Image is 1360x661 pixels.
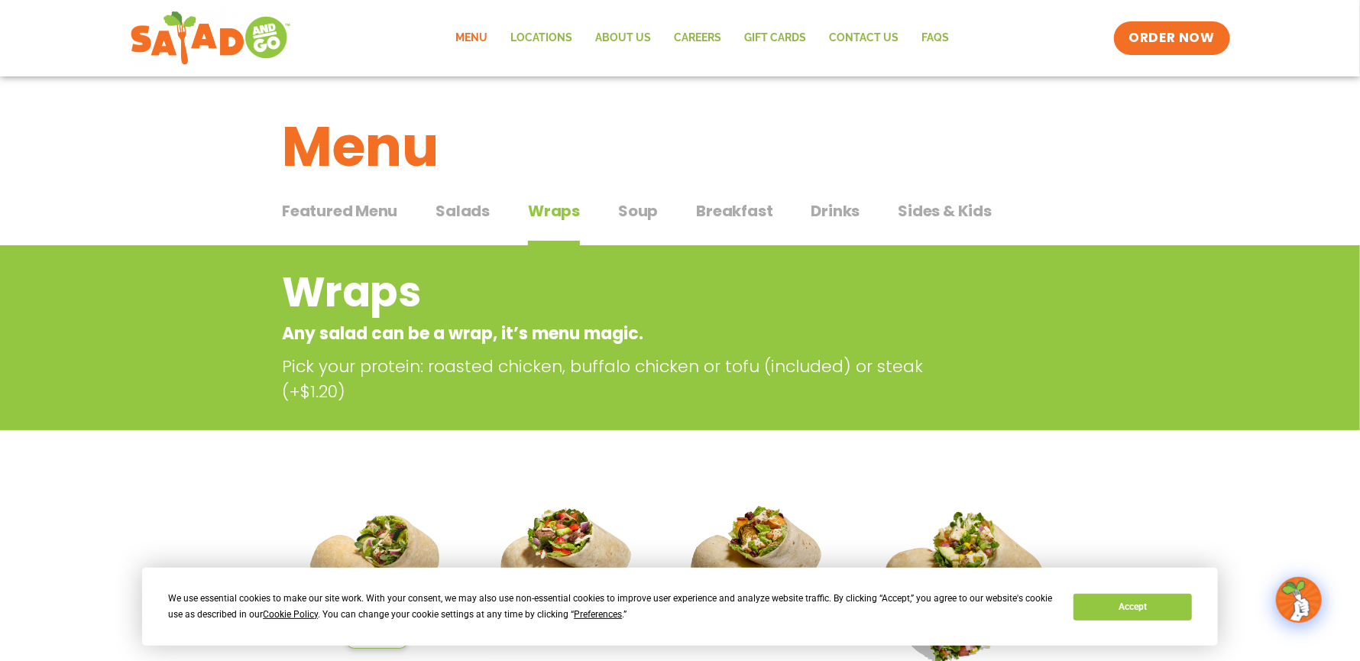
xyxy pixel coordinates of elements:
a: Menu [444,21,499,56]
nav: Menu [444,21,960,56]
span: Sides & Kids [898,199,992,222]
div: Tabbed content [282,194,1078,246]
span: Featured Menu [282,199,397,222]
img: Product photo for Fajita Wrap [483,482,649,649]
button: Accept [1073,594,1191,620]
div: Cookie Consent Prompt [142,568,1218,646]
a: FAQs [910,21,960,56]
span: Breakfast [696,199,772,222]
p: Pick your protein: roasted chicken, buffalo chicken or tofu (included) or steak (+$1.20) [282,354,962,404]
img: Product photo for Roasted Autumn Wrap [673,482,840,649]
a: Locations [499,21,584,56]
img: wpChatIcon [1277,578,1320,621]
h2: Wraps [282,261,955,323]
span: Preferences [574,609,622,620]
p: Any salad can be a wrap, it’s menu magic. [282,321,955,346]
span: Cookie Policy [263,609,318,620]
a: Careers [662,21,733,56]
span: Wraps [528,199,580,222]
span: ORDER NOW [1129,29,1215,47]
div: We use essential cookies to make our site work. With your consent, we may also use non-essential ... [168,591,1055,623]
span: Salads [436,199,490,222]
a: ORDER NOW [1114,21,1230,55]
a: About Us [584,21,662,56]
h1: Menu [282,105,1078,188]
img: new-SAG-logo-768×292 [130,8,291,69]
a: Contact Us [818,21,910,56]
span: Soup [618,199,658,222]
span: Drinks [811,199,860,222]
a: GIFT CARDS [733,21,818,56]
img: Product photo for Tuscan Summer Wrap [293,482,460,649]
